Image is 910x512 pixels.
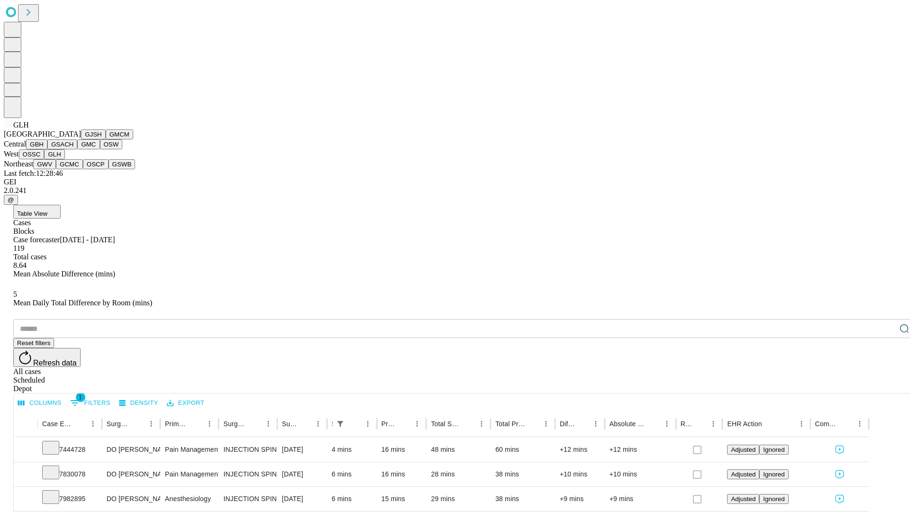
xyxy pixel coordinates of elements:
[853,417,866,430] button: Menu
[107,462,155,486] div: DO [PERSON_NAME] [PERSON_NAME]
[76,393,85,402] span: 1
[332,487,372,511] div: 6 mins
[106,129,133,139] button: GMCM
[815,420,839,428] div: Comments
[4,178,906,186] div: GEI
[4,195,18,205] button: @
[462,417,475,430] button: Sort
[13,270,115,278] span: Mean Absolute Difference (mins)
[4,140,26,148] span: Central
[73,417,86,430] button: Sort
[475,417,488,430] button: Menu
[18,491,33,508] button: Expand
[13,253,46,261] span: Total cases
[165,462,214,486] div: Pain Management
[42,420,72,428] div: Case Epic Id
[589,417,602,430] button: Menu
[131,417,145,430] button: Sort
[759,445,788,455] button: Ignored
[731,446,755,453] span: Adjusted
[223,487,272,511] div: INJECTION SPINE [MEDICAL_DATA] CERVICAL OR THORACIC
[763,471,784,478] span: Ignored
[298,417,311,430] button: Sort
[707,417,720,430] button: Menu
[731,471,755,478] span: Adjusted
[13,261,27,269] span: 8.64
[83,159,109,169] button: OSCP
[262,417,275,430] button: Menu
[26,139,47,149] button: GBH
[382,420,397,428] div: Predicted In Room Duration
[560,487,600,511] div: +9 mins
[397,417,410,430] button: Sort
[727,469,759,479] button: Adjusted
[19,149,45,159] button: OSSC
[145,417,158,430] button: Menu
[248,417,262,430] button: Sort
[42,462,97,486] div: 7830078
[731,495,755,503] span: Adjusted
[165,438,214,462] div: Pain Management
[282,487,322,511] div: [DATE]
[610,462,671,486] div: +10 mins
[647,417,660,430] button: Sort
[4,186,906,195] div: 2.0.241
[282,462,322,486] div: [DATE]
[44,149,64,159] button: GLH
[165,420,189,428] div: Primary Service
[100,139,123,149] button: OSW
[4,150,19,158] span: West
[410,417,424,430] button: Menu
[693,417,707,430] button: Sort
[223,462,272,486] div: INJECTION SPINE [MEDICAL_DATA] CERVICAL OR THORACIC
[495,420,525,428] div: Total Predicted Duration
[42,438,97,462] div: 7444728
[495,487,550,511] div: 38 mins
[13,205,61,219] button: Table View
[13,348,81,367] button: Refresh data
[495,438,550,462] div: 60 mins
[610,420,646,428] div: Absolute Difference
[311,417,325,430] button: Menu
[13,290,17,298] span: 5
[81,129,106,139] button: GJSH
[13,338,54,348] button: Reset filters
[17,339,50,347] span: Reset filters
[282,420,297,428] div: Surgery Date
[840,417,853,430] button: Sort
[763,417,776,430] button: Sort
[203,417,216,430] button: Menu
[526,417,539,430] button: Sort
[165,487,214,511] div: Anesthesiology
[16,396,64,411] button: Select columns
[68,395,113,411] button: Show filters
[18,466,33,483] button: Expand
[13,244,24,252] span: 119
[610,487,671,511] div: +9 mins
[107,420,130,428] div: Surgeon Name
[223,420,247,428] div: Surgery Name
[332,438,372,462] div: 4 mins
[33,359,77,367] span: Refresh data
[13,299,152,307] span: Mean Daily Total Difference by Room (mins)
[660,417,673,430] button: Menu
[4,160,33,168] span: Northeast
[759,469,788,479] button: Ignored
[117,396,161,411] button: Density
[18,442,33,458] button: Expand
[56,159,83,169] button: GCMC
[332,462,372,486] div: 6 mins
[763,495,784,503] span: Ignored
[727,420,762,428] div: EHR Action
[795,417,808,430] button: Menu
[334,417,347,430] button: Show filters
[382,487,422,511] div: 15 mins
[109,159,136,169] button: GSWB
[495,462,550,486] div: 38 mins
[107,487,155,511] div: DO [PERSON_NAME] [PERSON_NAME]
[164,396,207,411] button: Export
[759,494,788,504] button: Ignored
[431,462,486,486] div: 28 mins
[13,236,60,244] span: Case forecaster
[77,139,100,149] button: GMC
